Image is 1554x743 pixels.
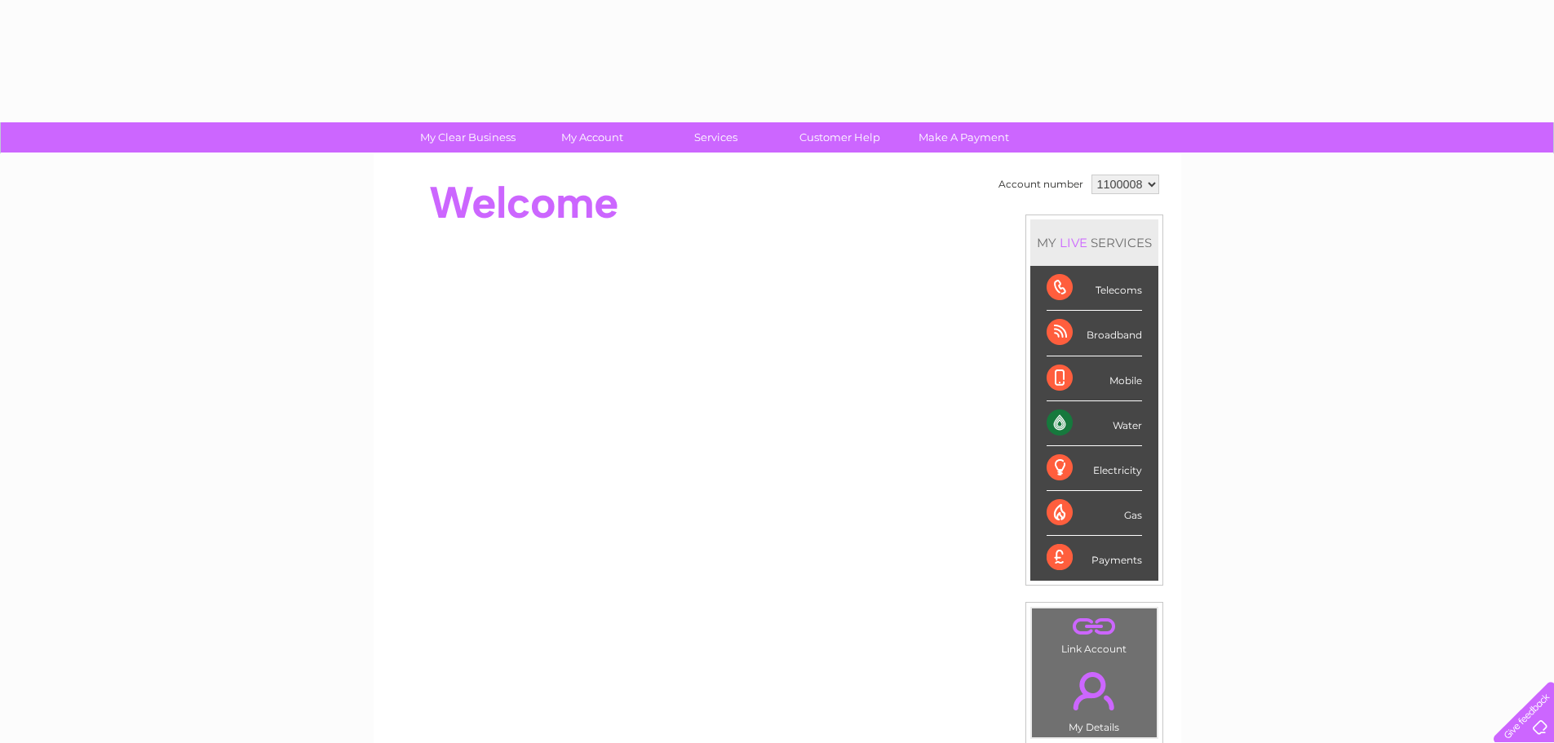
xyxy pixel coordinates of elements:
[1030,219,1158,266] div: MY SERVICES
[401,122,535,153] a: My Clear Business
[525,122,659,153] a: My Account
[1047,356,1142,401] div: Mobile
[1047,536,1142,580] div: Payments
[773,122,907,153] a: Customer Help
[1047,446,1142,491] div: Electricity
[1047,266,1142,311] div: Telecoms
[1031,608,1158,659] td: Link Account
[994,170,1087,198] td: Account number
[1036,662,1153,719] a: .
[1047,401,1142,446] div: Water
[1036,613,1153,641] a: .
[1056,235,1091,250] div: LIVE
[1031,658,1158,738] td: My Details
[649,122,783,153] a: Services
[897,122,1031,153] a: Make A Payment
[1047,491,1142,536] div: Gas
[1047,311,1142,356] div: Broadband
